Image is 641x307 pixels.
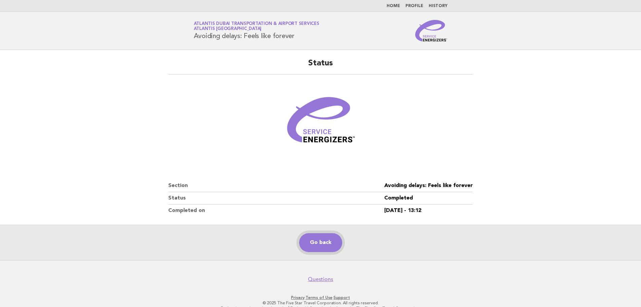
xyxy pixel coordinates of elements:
a: History [429,4,448,8]
dt: Status [168,192,384,205]
a: Terms of Use [306,295,332,300]
span: Atlantis [GEOGRAPHIC_DATA] [194,27,262,31]
dt: Completed on [168,205,384,217]
p: © 2025 The Five Star Travel Corporation. All rights reserved. [115,300,527,306]
a: Profile [405,4,423,8]
dd: Completed [384,192,473,205]
p: · · [115,295,527,300]
a: Support [333,295,350,300]
a: Privacy [291,295,305,300]
a: Go back [299,233,342,252]
h2: Status [168,58,473,74]
a: Home [387,4,400,8]
img: Service Energizers [415,20,448,41]
img: Verified [280,83,361,163]
dd: [DATE] - 13:12 [384,205,473,217]
h1: Avoiding delays: Feels like forever [194,22,319,39]
a: Questions [308,276,333,283]
a: Atlantis Dubai Transportation & Airport ServicesAtlantis [GEOGRAPHIC_DATA] [194,22,319,31]
dd: Avoiding delays: Feels like forever [384,180,473,192]
dt: Section [168,180,384,192]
